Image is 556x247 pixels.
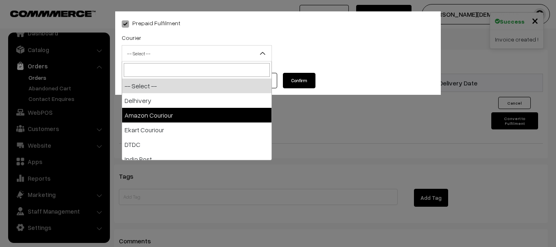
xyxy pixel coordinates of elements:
[122,33,141,42] label: Courier
[283,73,315,88] button: Confirm
[122,108,271,122] li: Amazon Couriour
[122,93,271,108] li: Delhivery
[122,45,272,61] span: -- Select --
[122,46,271,61] span: -- Select --
[122,19,180,27] label: Prepaid Fulfilment
[122,79,271,93] li: -- Select --
[122,122,271,137] li: Ekart Couriour
[122,137,271,152] li: DTDC
[122,152,271,166] li: India Post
